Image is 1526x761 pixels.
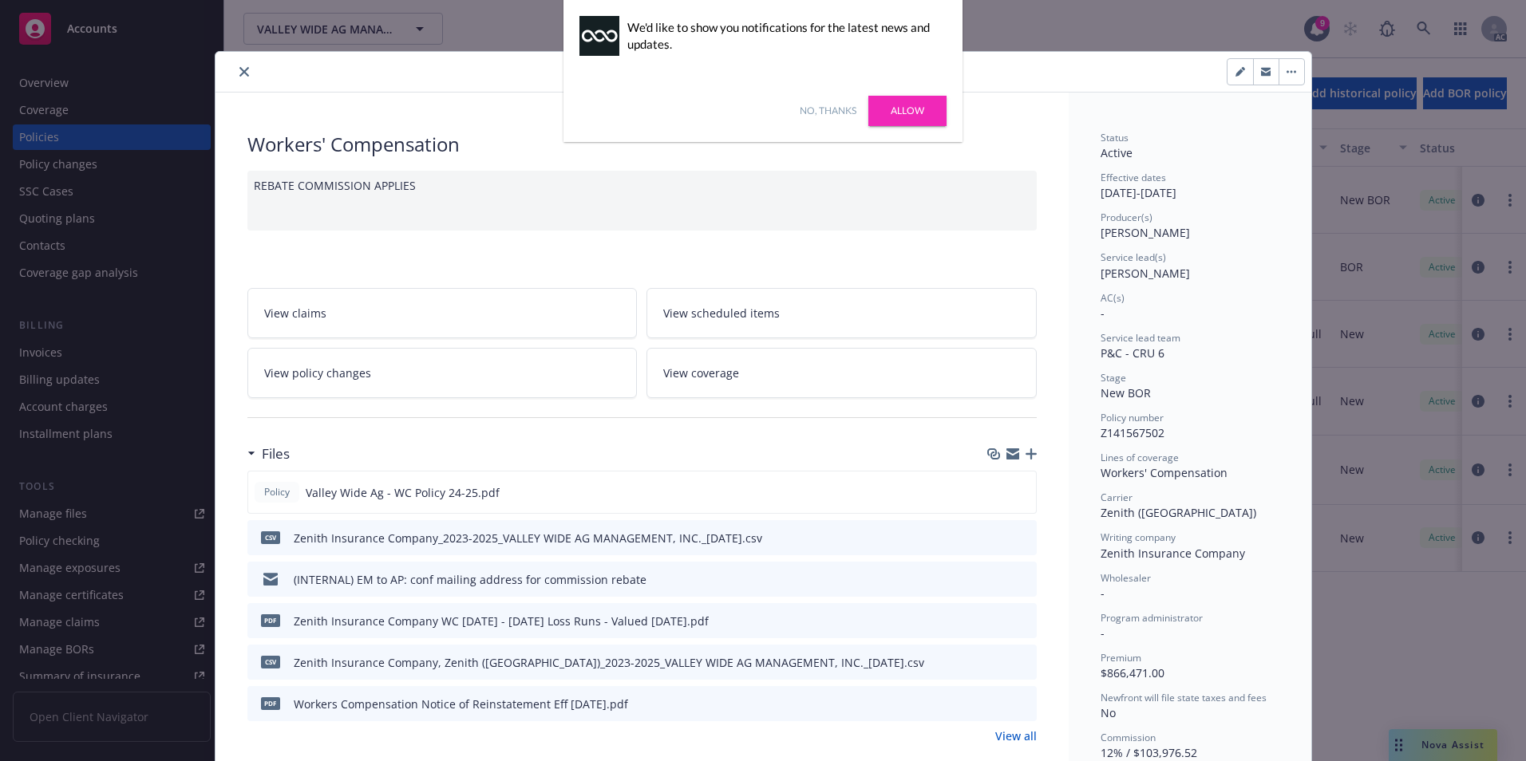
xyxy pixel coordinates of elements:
[1101,651,1141,664] span: Premium
[261,656,280,668] span: csv
[990,484,1002,501] button: download file
[1101,345,1164,361] span: P&C - CRU 6
[646,348,1037,398] a: View coverage
[261,485,293,499] span: Policy
[1016,530,1030,546] button: preview file
[294,613,709,629] div: Zenith Insurance Company WC [DATE] - [DATE] Loss Runs - Valued [DATE].pdf
[1101,425,1164,440] span: Z141567502
[1101,665,1164,680] span: $866,471.00
[663,305,780,321] span: View scheduled items
[995,727,1037,744] a: View all
[1101,491,1133,504] span: Carrier
[1101,571,1151,585] span: Wholesaler
[990,613,1003,629] button: download file
[294,654,924,671] div: Zenith Insurance Company, Zenith ([GEOGRAPHIC_DATA])_2023-2025_VALLEY WIDE AG MANAGEMENT, INC._[D...
[247,288,638,338] a: View claims
[1101,731,1156,744] span: Commission
[800,104,856,118] a: No, thanks
[1101,451,1179,464] span: Lines of coverage
[1101,266,1190,281] span: [PERSON_NAME]
[990,696,1003,712] button: download file
[294,530,762,546] div: Zenith Insurance Company_2023-2025_VALLEY WIDE AG MANAGEMENT, INC._[DATE].csv
[247,444,290,464] div: Files
[990,654,1003,671] button: download file
[1101,625,1105,641] span: -
[294,571,646,588] div: (INTERNAL) EM to AP: conf mailing address for commission rebate
[1101,291,1125,305] span: AC(s)
[1101,411,1164,424] span: Policy number
[294,696,628,712] div: Workers Compensation Notice of Reinstatement Eff [DATE].pdf
[1101,586,1105,601] span: -
[247,348,638,398] a: View policy changes
[1101,691,1267,704] span: Newfront will file state taxes and fees
[646,288,1037,338] a: View scheduled items
[1101,225,1190,240] span: [PERSON_NAME]
[1101,211,1152,224] span: Producer(s)
[868,96,947,126] a: Allow
[1016,696,1030,712] button: preview file
[1101,171,1166,184] span: Effective dates
[990,571,1003,588] button: download file
[1101,530,1176,544] span: Writing company
[262,444,290,464] h3: Files
[990,530,1003,546] button: download file
[261,614,280,626] span: pdf
[1101,145,1133,160] span: Active
[1016,571,1030,588] button: preview file
[627,19,939,53] div: We'd like to show you notifications for the latest news and updates.
[1015,484,1030,501] button: preview file
[1101,385,1151,400] span: New BOR
[247,171,1037,231] div: REBATE COMMISSION APPLIES
[663,365,739,381] span: View coverage
[1101,306,1105,321] span: -
[1101,611,1203,625] span: Program administrator
[235,62,254,81] button: close
[1016,613,1030,629] button: preview file
[1101,331,1180,345] span: Service lead team
[261,697,280,709] span: pdf
[264,365,371,381] span: View policy changes
[1016,654,1030,671] button: preview file
[1101,371,1126,384] span: Stage
[247,131,1037,158] div: Workers' Compensation
[1101,171,1279,201] div: [DATE] - [DATE]
[1101,131,1129,144] span: Status
[261,531,280,543] span: csv
[1101,546,1245,561] span: Zenith Insurance Company
[1101,505,1256,520] span: Zenith ([GEOGRAPHIC_DATA])
[1101,250,1166,264] span: Service lead(s)
[1101,705,1116,720] span: No
[1101,464,1279,481] div: Workers' Compensation
[264,305,326,321] span: View claims
[306,484,500,501] span: Valley Wide Ag - WC Policy 24-25.pdf
[1101,745,1197,760] span: 12% / $103,976.52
